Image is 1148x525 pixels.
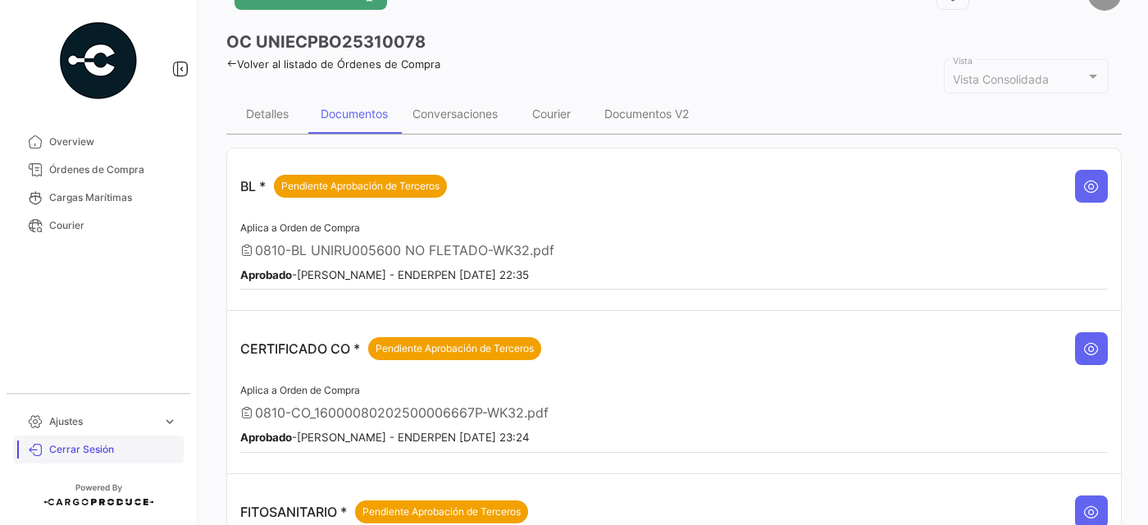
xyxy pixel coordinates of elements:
[13,184,184,212] a: Cargas Marítimas
[226,30,426,53] h3: OC UNIECPBO25310078
[49,135,177,149] span: Overview
[604,107,689,121] div: Documentos V2
[240,500,528,523] p: FITOSANITARIO *
[412,107,498,121] div: Conversaciones
[240,337,541,360] p: CERTIFICADO CO *
[13,128,184,156] a: Overview
[240,268,292,281] b: Aprobado
[362,504,521,519] span: Pendiente Aprobación de Terceros
[240,221,360,234] span: Aplica a Orden de Compra
[255,242,554,258] span: 0810-BL UNIRU005600 NO FLETADO-WK32.pdf
[240,384,360,396] span: Aplica a Orden de Compra
[255,404,549,421] span: 0810-CO_16000080202500006667P-WK32.pdf
[226,57,440,71] a: Volver al listado de Órdenes de Compra
[321,107,388,121] div: Documentos
[49,442,177,457] span: Cerrar Sesión
[13,212,184,240] a: Courier
[240,268,529,281] small: - [PERSON_NAME] - ENDERPEN [DATE] 22:35
[240,431,292,444] b: Aprobado
[246,107,289,121] div: Detalles
[49,162,177,177] span: Órdenes de Compra
[281,179,440,194] span: Pendiente Aprobación de Terceros
[57,20,139,102] img: powered-by.png
[49,414,156,429] span: Ajustes
[13,156,184,184] a: Órdenes de Compra
[162,414,177,429] span: expand_more
[953,72,1049,86] mat-select-trigger: Vista Consolidada
[49,218,177,233] span: Courier
[49,190,177,205] span: Cargas Marítimas
[376,341,534,356] span: Pendiente Aprobación de Terceros
[240,431,530,444] small: - [PERSON_NAME] - ENDERPEN [DATE] 23:24
[532,107,571,121] div: Courier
